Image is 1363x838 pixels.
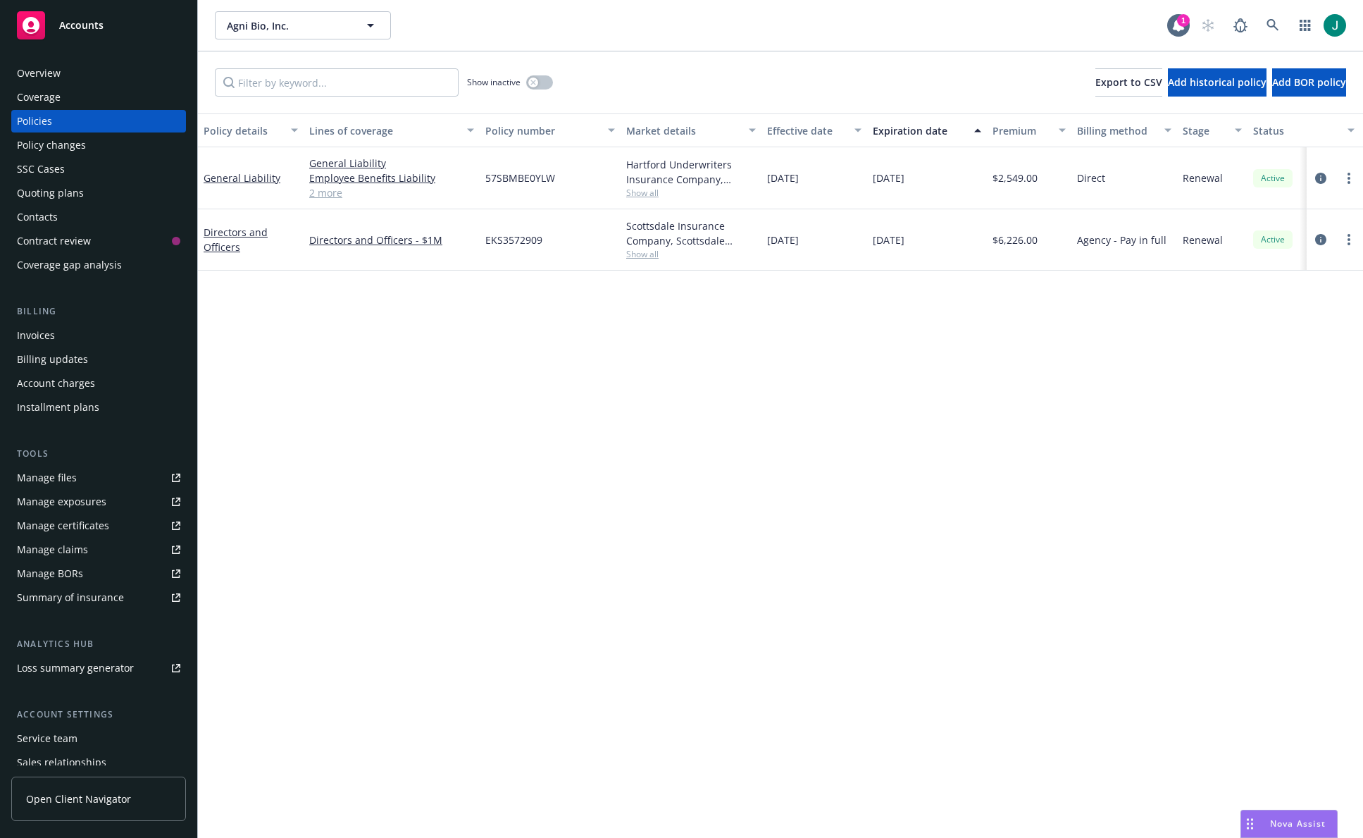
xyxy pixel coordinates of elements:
button: Policy details [198,113,304,147]
div: Quoting plans [17,182,84,204]
div: Coverage gap analysis [17,254,122,276]
div: Market details [626,123,740,138]
a: more [1340,170,1357,187]
div: Manage BORs [17,562,83,585]
a: Coverage gap analysis [11,254,186,276]
button: Status [1247,113,1360,147]
div: SSC Cases [17,158,65,180]
a: Coverage [11,86,186,109]
div: Policies [17,110,52,133]
span: Renewal [1183,171,1223,185]
a: Sales relationships [11,751,186,774]
div: Installment plans [17,396,99,419]
span: [DATE] [767,171,799,185]
input: Filter by keyword... [215,68,459,97]
div: Contract review [17,230,91,252]
a: Search [1259,11,1287,39]
div: Status [1253,123,1339,138]
a: Installment plans [11,396,186,419]
span: Renewal [1183,233,1223,247]
div: Policy number [485,123,599,138]
div: Manage claims [17,538,88,561]
div: Loss summary generator [17,657,134,679]
a: SSC Cases [11,158,186,180]
span: Agni Bio, Inc. [227,18,349,33]
button: Market details [621,113,761,147]
span: Add BOR policy [1272,75,1346,89]
div: Hartford Underwriters Insurance Company, Hartford Insurance Group [626,157,756,187]
button: Lines of coverage [304,113,480,147]
a: Policies [11,110,186,133]
div: Lines of coverage [309,123,459,138]
a: Switch app [1291,11,1319,39]
div: Sales relationships [17,751,106,774]
button: Stage [1177,113,1247,147]
a: Start snowing [1194,11,1222,39]
a: Contract review [11,230,186,252]
div: Policy details [204,123,282,138]
a: Manage exposures [11,491,186,513]
a: Manage certificates [11,514,186,537]
div: Manage exposures [17,491,106,513]
span: 57SBMBE0YLW [485,171,555,185]
button: Export to CSV [1095,68,1162,97]
div: Account settings [11,708,186,722]
div: Manage files [17,467,77,489]
div: Service team [17,727,77,750]
div: Billing updates [17,348,88,371]
div: Billing method [1077,123,1156,138]
div: Overview [17,62,61,85]
a: Policy changes [11,134,186,156]
a: more [1340,231,1357,248]
div: Billing [11,304,186,319]
a: Directors and Officers [204,226,268,254]
span: Active [1259,233,1287,246]
div: Coverage [17,86,61,109]
a: Loss summary generator [11,657,186,679]
a: circleInformation [1312,231,1329,248]
span: Accounts [59,20,104,31]
a: Service team [11,727,186,750]
a: Billing updates [11,348,186,371]
a: Contacts [11,206,186,228]
div: Analytics hub [11,637,186,651]
a: Report a Bug [1226,11,1255,39]
div: Scottsdale Insurance Company, Scottsdale Insurance Company (Nationwide), E-Risk Services, CRC Group [626,218,756,248]
span: [DATE] [873,233,904,247]
div: Account charges [17,372,95,395]
div: Policy changes [17,134,86,156]
div: Manage certificates [17,514,109,537]
span: EKS3572909 [485,233,542,247]
div: Summary of insurance [17,586,124,609]
span: Open Client Navigator [26,791,131,806]
a: 2 more [309,185,474,200]
span: $6,226.00 [992,233,1038,247]
button: Add BOR policy [1272,68,1346,97]
button: Add historical policy [1168,68,1266,97]
span: [DATE] [767,233,799,247]
div: Stage [1183,123,1226,138]
button: Expiration date [867,113,987,147]
a: Accounts [11,6,186,45]
div: 1 [1177,14,1190,27]
div: Tools [11,447,186,461]
div: Contacts [17,206,58,228]
a: Invoices [11,324,186,347]
a: General Liability [204,171,280,185]
a: Overview [11,62,186,85]
a: circleInformation [1312,170,1329,187]
span: Nova Assist [1270,818,1326,830]
div: Drag to move [1241,811,1259,837]
button: Agni Bio, Inc. [215,11,391,39]
button: Effective date [761,113,867,147]
div: Premium [992,123,1050,138]
div: Effective date [767,123,846,138]
span: Export to CSV [1095,75,1162,89]
div: Invoices [17,324,55,347]
span: [DATE] [873,171,904,185]
span: Direct [1077,171,1105,185]
div: Expiration date [873,123,966,138]
button: Premium [987,113,1071,147]
a: Manage BORs [11,562,186,585]
button: Billing method [1071,113,1177,147]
